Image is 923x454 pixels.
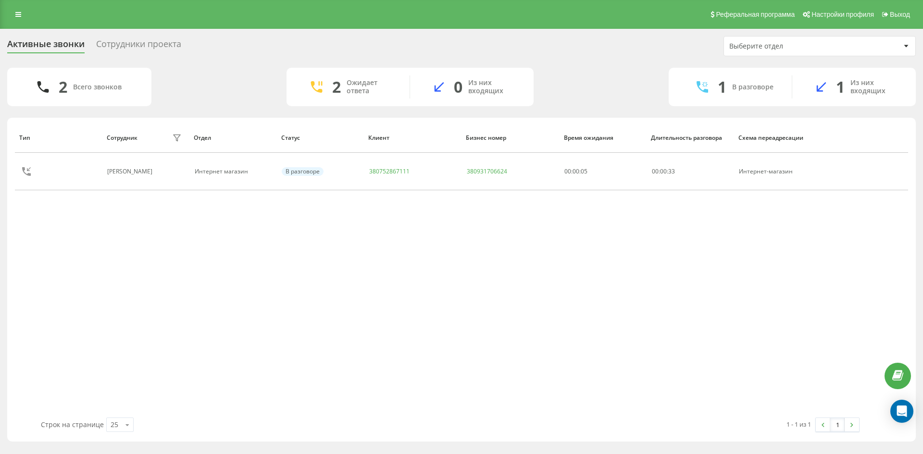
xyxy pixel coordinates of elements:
a: 380931706624 [467,167,507,175]
span: 00 [652,167,659,175]
div: Ожидает ответа [347,79,395,95]
span: Настройки профиля [811,11,874,18]
div: 0 [454,78,462,96]
div: : : [652,168,675,175]
span: Выход [890,11,910,18]
div: В разговоре [732,83,773,91]
div: Бизнес номер [466,135,554,141]
div: [PERSON_NAME] [107,168,155,175]
div: В разговоре [282,167,324,176]
div: Выберите отдел [729,42,844,50]
div: Клиент [368,135,457,141]
a: 1 [830,418,845,431]
a: 380752867111 [369,167,410,175]
div: Длительность разговора [651,135,729,141]
div: Активные звонки [7,39,85,54]
div: Всего звонков [73,83,122,91]
div: Интернет магазин [195,168,271,175]
div: 00:00:05 [564,168,641,175]
span: 00 [660,167,667,175]
div: Время ожидания [564,135,642,141]
span: Реферальная программа [716,11,795,18]
div: 1 [718,78,726,96]
div: Из них входящих [468,79,519,95]
div: Из них входящих [850,79,901,95]
div: 2 [332,78,341,96]
div: 25 [111,420,118,429]
div: 2 [59,78,67,96]
div: 1 [836,78,845,96]
div: Отдел [194,135,272,141]
div: Сотрудники проекта [96,39,181,54]
div: Сотрудник [107,135,137,141]
div: Интернет-магазин [739,168,815,175]
div: Схема переадресации [738,135,817,141]
div: Open Intercom Messenger [890,400,913,423]
span: Строк на странице [41,420,104,429]
div: Статус [281,135,360,141]
span: 33 [668,167,675,175]
div: Тип [19,135,98,141]
div: 1 - 1 из 1 [786,419,811,429]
